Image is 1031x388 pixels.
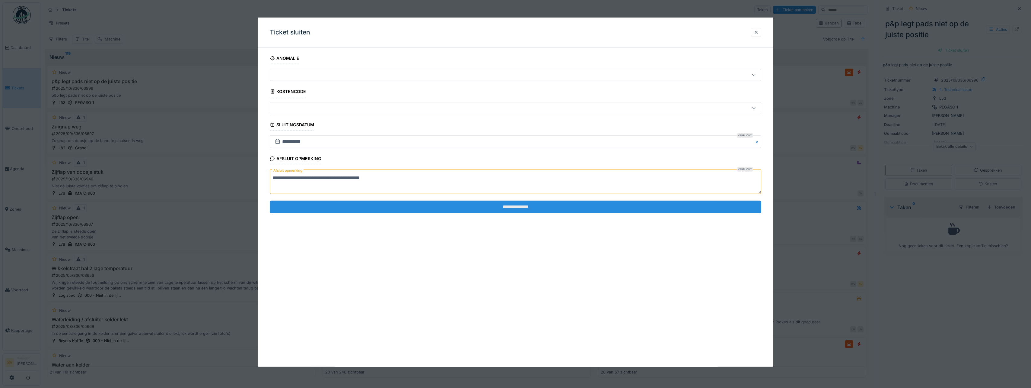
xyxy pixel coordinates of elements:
[270,120,314,131] div: Sluitingsdatum
[737,167,753,172] div: Verplicht
[755,135,761,148] button: Close
[270,54,299,64] div: Anomalie
[270,87,306,97] div: Kostencode
[737,133,753,138] div: Verplicht
[270,29,310,36] h3: Ticket sluiten
[270,154,321,164] div: Afsluit opmerking
[272,167,304,174] label: Afsluit opmerking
